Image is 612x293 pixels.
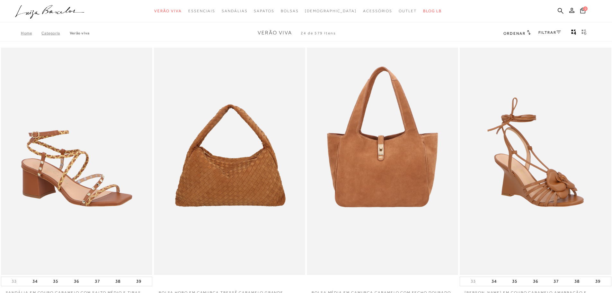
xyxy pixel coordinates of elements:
button: gridText6Desc [580,29,589,37]
span: Sapatos [254,9,274,13]
img: SANDÁLIA EM COURO CARAMELO COM SALTO MÉDIO E TIRAS TRANÇADAS TRICOLOR [2,49,152,274]
a: BLOG LB [423,5,442,17]
span: [DEMOGRAPHIC_DATA] [305,9,357,13]
a: BOLSA MÉDIA EM CAMURÇA CARAMELO COM FECHO DOURADO BOLSA MÉDIA EM CAMURÇA CARAMELO COM FECHO DOURADO [307,49,457,274]
span: Sandálias [222,9,247,13]
span: Essenciais [188,9,215,13]
span: Ordenar [503,31,525,36]
a: FILTRAR [538,30,561,35]
a: Home [21,31,41,35]
a: SANDÁLIA EM COURO CARAMELO COM SALTO MÉDIO E TIRAS TRANÇADAS TRICOLOR SANDÁLIA EM COURO CARAMELO ... [2,49,152,274]
a: noSubCategoriesText [254,5,274,17]
button: 36 [531,277,540,286]
img: SANDÁLIA ANABELA EM COURO CARAMELO AMARRAÇÃO E APLICAÇÃO FLORAL [460,49,610,274]
a: Categoria [41,31,69,35]
a: noSubCategoriesText [305,5,357,17]
button: 35 [510,277,519,286]
img: BOLSA MÉDIA EM CAMURÇA CARAMELO COM FECHO DOURADO [307,49,457,274]
button: 38 [572,277,581,286]
span: Bolsas [281,9,299,13]
button: 37 [552,277,561,286]
a: noSubCategoriesText [188,5,215,17]
button: 38 [113,277,122,286]
span: Outlet [399,9,417,13]
a: noSubCategoriesText [281,5,299,17]
button: Mostrar 4 produtos por linha [569,29,578,37]
button: 39 [134,277,143,286]
button: 33 [469,278,478,284]
button: 34 [31,277,40,286]
a: noSubCategoriesText [154,5,182,17]
img: BOLSA HOBO EM CAMURÇA TRESSÊ CARAMELO GRANDE [155,49,305,274]
span: BLOG LB [423,9,442,13]
button: 34 [490,277,499,286]
a: Verão Viva [70,31,90,35]
span: Verão Viva [154,9,182,13]
a: SANDÁLIA ANABELA EM COURO CARAMELO AMARRAÇÃO E APLICAÇÃO FLORAL SANDÁLIA ANABELA EM COURO CARAMEL... [460,49,610,274]
a: noSubCategoriesText [363,5,392,17]
a: noSubCategoriesText [399,5,417,17]
a: BOLSA HOBO EM CAMURÇA TRESSÊ CARAMELO GRANDE BOLSA HOBO EM CAMURÇA TRESSÊ CARAMELO GRANDE [155,49,305,274]
button: 0 [578,7,587,16]
button: 35 [51,277,60,286]
span: 0 [583,6,588,11]
span: Acessórios [363,9,392,13]
span: 24 de 579 itens [301,31,336,35]
button: 33 [10,278,19,284]
a: noSubCategoriesText [222,5,247,17]
span: Verão Viva [258,30,292,36]
button: 36 [72,277,81,286]
button: 39 [593,277,602,286]
button: 37 [93,277,102,286]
